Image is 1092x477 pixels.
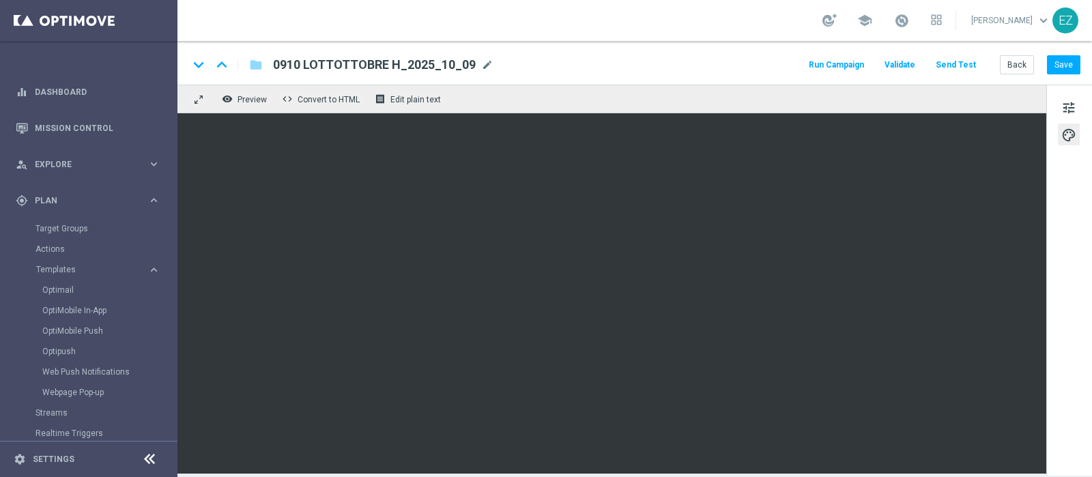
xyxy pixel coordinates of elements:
a: Webpage Pop-up [42,387,142,398]
div: Dashboard [16,74,160,110]
span: Edit plain text [390,95,441,104]
a: Web Push Notifications [42,366,142,377]
a: Optipush [42,346,142,357]
i: keyboard_arrow_up [212,55,232,75]
button: gps_fixed Plan keyboard_arrow_right [15,195,161,206]
i: keyboard_arrow_down [188,55,209,75]
span: keyboard_arrow_down [1036,13,1051,28]
a: [PERSON_NAME]keyboard_arrow_down [970,10,1052,31]
button: Send Test [934,56,978,74]
a: Streams [35,407,142,418]
span: tune [1061,99,1076,117]
a: OptiMobile In-App [42,305,142,316]
span: palette [1061,126,1076,144]
div: Templates [36,265,147,274]
div: Actions [35,239,176,259]
div: EZ [1052,8,1078,33]
a: Optimail [42,285,142,295]
button: equalizer Dashboard [15,87,161,98]
button: person_search Explore keyboard_arrow_right [15,159,161,170]
span: mode_edit [481,59,493,71]
button: Back [1000,55,1034,74]
a: Target Groups [35,223,142,234]
i: folder [249,57,263,73]
div: OptiMobile In-App [42,300,176,321]
button: tune [1058,96,1080,118]
a: Mission Control [35,110,160,146]
span: Explore [35,160,147,169]
i: remove_red_eye [222,93,233,104]
div: Target Groups [35,218,176,239]
i: keyboard_arrow_right [147,158,160,171]
a: Realtime Triggers [35,428,142,439]
span: Preview [238,95,267,104]
span: school [857,13,872,28]
i: settings [14,453,26,465]
span: 0910 LOTTOTTOBRE H_2025_10_09 [273,57,476,73]
a: OptiMobile Push [42,326,142,336]
span: Templates [36,265,134,274]
span: code [282,93,293,104]
i: equalizer [16,86,28,98]
i: gps_fixed [16,194,28,207]
i: receipt [375,93,386,104]
a: Actions [35,244,142,255]
button: receipt Edit plain text [371,90,447,108]
button: Mission Control [15,123,161,134]
span: Convert to HTML [298,95,360,104]
div: Mission Control [16,110,160,146]
div: Realtime Triggers [35,423,176,444]
div: Webpage Pop-up [42,382,176,403]
button: Templates keyboard_arrow_right [35,264,161,275]
div: Streams [35,403,176,423]
div: OptiMobile Push [42,321,176,341]
button: Save [1047,55,1080,74]
button: Run Campaign [807,56,866,74]
div: Explore [16,158,147,171]
span: Plan [35,197,147,205]
a: Settings [33,455,74,463]
i: person_search [16,158,28,171]
div: Optimail [42,280,176,300]
div: Plan [16,194,147,207]
button: Validate [882,56,917,74]
div: Templates [35,259,176,403]
span: Validate [885,60,915,70]
i: keyboard_arrow_right [147,194,160,207]
button: code Convert to HTML [278,90,366,108]
button: folder [248,54,264,76]
a: Dashboard [35,74,160,110]
i: keyboard_arrow_right [147,263,160,276]
button: remove_red_eye Preview [218,90,273,108]
div: Web Push Notifications [42,362,176,382]
button: palette [1058,124,1080,145]
div: Optipush [42,341,176,362]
